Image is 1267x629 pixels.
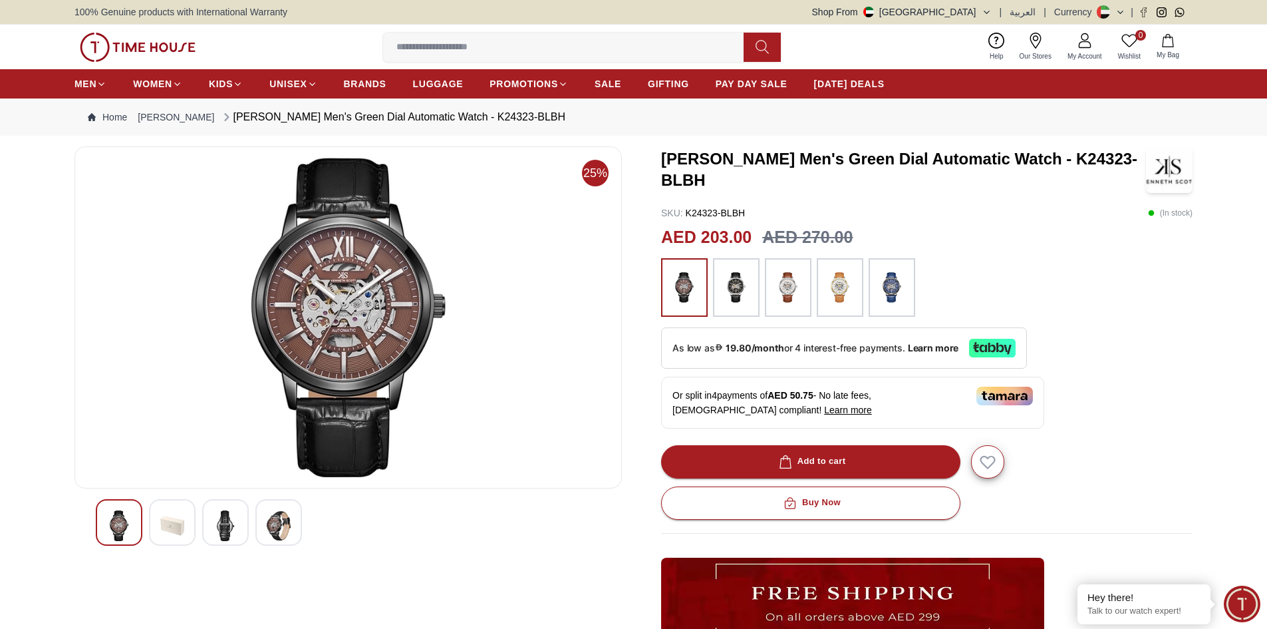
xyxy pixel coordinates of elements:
[984,51,1009,61] span: Help
[413,77,464,91] span: LUGGAGE
[220,109,566,125] div: [PERSON_NAME] Men's Green Dial Automatic Watch - K24323-BLBH
[74,99,1193,136] nav: Breadcrumb
[768,390,813,401] span: AED 50.75
[668,265,701,310] img: ...
[648,77,689,91] span: GIFTING
[781,495,841,511] div: Buy Now
[209,72,243,96] a: KIDS
[1175,7,1185,17] a: Whatsapp
[1110,30,1149,64] a: 0Wishlist
[762,225,853,250] h3: AED 270.00
[413,72,464,96] a: LUGGAGE
[209,77,233,91] span: KIDS
[661,487,960,520] button: Buy Now
[269,77,307,91] span: UNISEX
[80,33,196,62] img: ...
[74,72,106,96] a: MEN
[213,511,237,541] img: Kenneth Scott Men's Green Dial Automatic Watch - K24323-BLBH
[490,77,558,91] span: PROMOTIONS
[1224,586,1260,622] div: Chat Widget
[1148,206,1193,220] p: ( In stock )
[1151,50,1185,60] span: My Bag
[1010,5,1036,19] button: العربية
[772,265,805,310] img: ...
[823,265,857,310] img: ...
[582,160,609,186] span: 25%
[1014,51,1057,61] span: Our Stores
[344,72,386,96] a: BRANDS
[160,511,184,541] img: Kenneth Scott Men's Green Dial Automatic Watch - K24323-BLBH
[814,72,885,96] a: [DATE] DEALS
[776,454,846,469] div: Add to cart
[595,77,621,91] span: SALE
[661,445,960,479] button: Add to cart
[267,511,291,541] img: Kenneth Scott Men's Green Dial Automatic Watch - K24323-BLBH
[595,72,621,96] a: SALE
[648,72,689,96] a: GIFTING
[812,5,992,19] button: Shop From[GEOGRAPHIC_DATA]
[490,72,568,96] a: PROMOTIONS
[875,265,909,310] img: ...
[1012,30,1059,64] a: Our Stores
[269,72,317,96] a: UNISEX
[1054,5,1097,19] div: Currency
[720,265,753,310] img: ...
[661,148,1146,191] h3: [PERSON_NAME] Men's Green Dial Automatic Watch - K24323-BLBH
[133,77,172,91] span: WOMEN
[1146,146,1193,193] img: Kenneth Scott Men's Green Dial Automatic Watch - K24323-BLBH
[107,511,131,541] img: Kenneth Scott Men's Green Dial Automatic Watch - K24323-BLBH
[133,72,182,96] a: WOMEN
[88,110,127,124] a: Home
[1157,7,1167,17] a: Instagram
[716,72,787,96] a: PAY DAY SALE
[863,7,874,17] img: United Arab Emirates
[661,208,683,218] span: SKU :
[661,377,1044,429] div: Or split in 4 payments of - No late fees, [DEMOGRAPHIC_DATA] compliant!
[661,206,745,220] p: K24323-BLBH
[976,387,1033,405] img: Tamara
[716,77,787,91] span: PAY DAY SALE
[1087,591,1200,604] div: Hey there!
[824,405,872,415] span: Learn more
[1149,31,1187,63] button: My Bag
[982,30,1012,64] a: Help
[1087,606,1200,617] p: Talk to our watch expert!
[344,77,386,91] span: BRANDS
[661,225,752,250] h2: AED 203.00
[1131,5,1133,19] span: |
[1044,5,1046,19] span: |
[1000,5,1002,19] span: |
[74,77,96,91] span: MEN
[1135,30,1146,41] span: 0
[1113,51,1146,61] span: Wishlist
[138,110,214,124] a: [PERSON_NAME]
[814,77,885,91] span: [DATE] DEALS
[1062,51,1107,61] span: My Account
[86,158,611,477] img: Kenneth Scott Men's Green Dial Automatic Watch - K24323-BLBH
[1139,7,1149,17] a: Facebook
[74,5,287,19] span: 100% Genuine products with International Warranty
